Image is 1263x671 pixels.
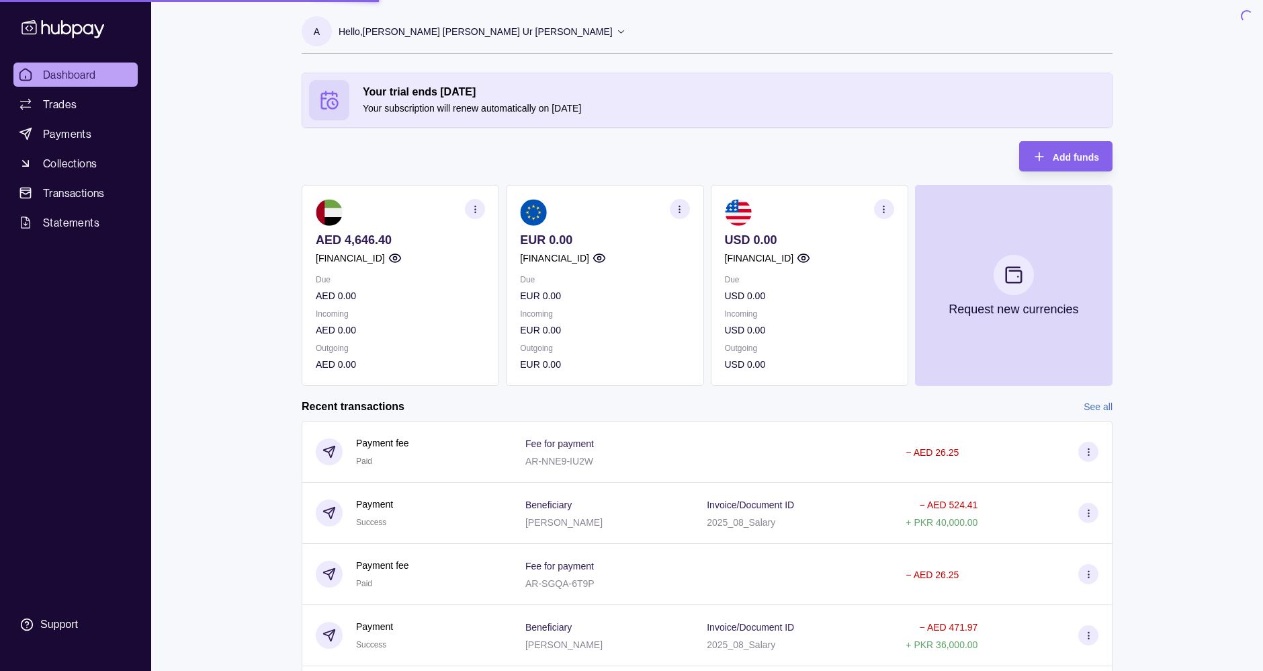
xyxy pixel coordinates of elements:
p: Incoming [725,307,894,321]
span: Success [356,518,386,527]
a: Collections [13,151,138,175]
h2: Your trial ends [DATE] [363,85,1105,100]
p: EUR 0.00 [520,357,689,372]
p: AED 0.00 [316,288,485,303]
p: Fee for payment [525,561,594,571]
p: Outgoing [520,341,689,356]
span: Payments [43,126,91,142]
span: Paid [356,579,372,588]
p: Fee for payment [525,438,594,449]
img: eu [520,199,547,226]
p: 2025_08_Salary [707,517,775,528]
button: Request new currencies [915,185,1113,386]
p: Request new currencies [949,302,1078,317]
a: Dashboard [13,63,138,87]
a: Statements [13,210,138,235]
p: − AED 26.25 [906,569,959,580]
a: Trades [13,92,138,116]
p: EUR 0.00 [520,323,689,338]
p: Beneficiary [525,500,572,510]
span: Paid [356,457,372,466]
p: − AED 26.25 [906,447,959,458]
p: AED 0.00 [316,323,485,338]
a: Payments [13,122,138,146]
p: USD 0.00 [725,288,894,303]
p: [PERSON_NAME] [525,517,603,528]
p: [FINANCIAL_ID] [520,251,589,266]
p: Invoice/Document ID [707,622,794,633]
p: Payment fee [356,436,409,450]
p: Payment fee [356,558,409,573]
p: Outgoing [725,341,894,356]
span: Trades [43,96,77,112]
img: us [725,199,752,226]
span: Transactions [43,185,105,201]
p: Invoice/Document ID [707,500,794,510]
p: USD 0.00 [725,323,894,338]
span: Add funds [1053,152,1099,163]
p: + PKR 36,000.00 [906,639,977,650]
div: Support [40,617,78,632]
p: Due [316,272,485,287]
p: 2025_08_Salary [707,639,775,650]
p: Payment [356,497,393,512]
span: Statements [43,214,99,231]
p: [FINANCIAL_ID] [316,251,385,266]
p: USD 0.00 [725,357,894,372]
span: Dashboard [43,67,96,83]
p: [FINANCIAL_ID] [725,251,794,266]
p: Payment [356,619,393,634]
p: Due [520,272,689,287]
p: USD 0.00 [725,233,894,247]
a: Support [13,610,138,639]
span: Success [356,640,386,649]
p: − AED 524.41 [920,500,978,510]
p: AED 4,646.40 [316,233,485,247]
p: [PERSON_NAME] [525,639,603,650]
p: Beneficiary [525,622,572,633]
p: + PKR 40,000.00 [906,517,977,528]
img: ae [316,199,343,226]
span: Collections [43,155,97,171]
p: A [314,24,320,39]
p: EUR 0.00 [520,288,689,303]
p: EUR 0.00 [520,233,689,247]
p: − AED 471.97 [920,622,978,633]
p: AED 0.00 [316,357,485,372]
a: See all [1084,399,1113,414]
p: AR-NNE9-IU2W [525,456,593,467]
button: Add funds [1019,141,1113,171]
p: Your subscription will renew automatically on [DATE] [363,101,1105,116]
p: Outgoing [316,341,485,356]
a: Transactions [13,181,138,205]
p: Due [725,272,894,287]
p: AR-SGQA-6T9P [525,578,595,589]
p: Hello, [PERSON_NAME] [PERSON_NAME] Ur [PERSON_NAME] [339,24,613,39]
p: Incoming [520,307,689,321]
p: Incoming [316,307,485,321]
h2: Recent transactions [302,399,404,414]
